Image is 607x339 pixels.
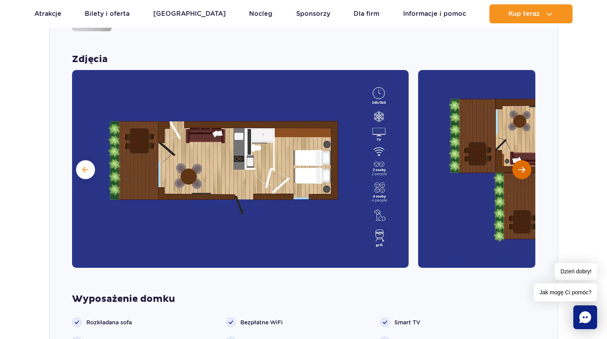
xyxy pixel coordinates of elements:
[34,4,61,23] a: Atrakcje
[153,4,226,23] a: [GEOGRAPHIC_DATA]
[72,53,535,65] strong: Zdjęcia
[296,4,330,23] a: Sponsorzy
[240,318,283,326] span: Bezpłatne WiFi
[86,318,132,326] span: Rozkładana sofa
[85,4,129,23] a: Bilety i oferta
[534,283,597,301] span: Jak mogę Ci pomóc?
[508,10,540,17] span: Kup teraz
[249,4,272,23] a: Nocleg
[72,293,535,305] strong: Wyposażenie domku
[354,4,379,23] a: Dla firm
[489,4,573,23] button: Kup teraz
[573,305,597,329] div: Chat
[512,160,531,179] button: Następny slajd
[555,263,597,280] span: Dzień dobry!
[403,4,466,23] a: Informacje i pomoc
[394,318,420,326] span: Smart TV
